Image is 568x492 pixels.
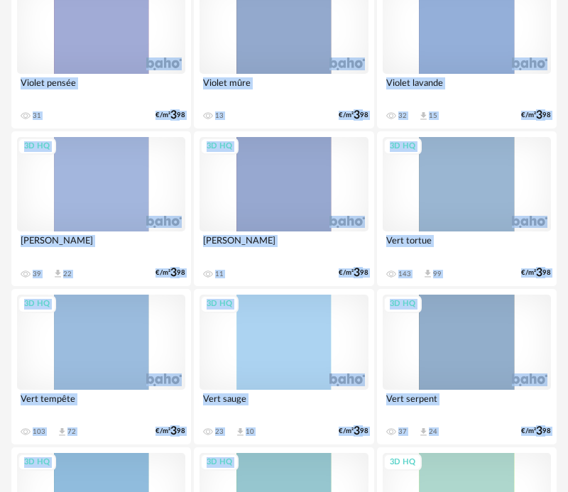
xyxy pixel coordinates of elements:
[33,270,41,278] div: 39
[354,427,360,436] span: 3
[398,427,407,436] div: 37
[354,111,360,120] span: 3
[200,390,368,418] div: Vert sauge
[398,111,407,120] div: 32
[339,111,368,120] div: €/m² 98
[170,111,177,120] span: 3
[17,231,185,260] div: [PERSON_NAME]
[215,111,224,120] div: 13
[377,289,557,444] a: 3D HQ Vert serpent 37 Download icon 24 €/m²398
[418,427,429,437] span: Download icon
[17,390,185,418] div: Vert tempête
[383,454,422,471] div: 3D HQ
[194,131,373,286] a: 3D HQ [PERSON_NAME] 11 €/m²398
[18,295,56,313] div: 3D HQ
[536,268,542,278] span: 3
[433,270,442,278] div: 99
[429,427,437,436] div: 24
[53,268,63,279] span: Download icon
[18,138,56,155] div: 3D HQ
[67,427,76,436] div: 72
[383,74,551,102] div: Violet lavande
[33,427,45,436] div: 103
[155,268,185,278] div: €/m² 98
[200,74,368,102] div: Violet mûre
[383,295,422,313] div: 3D HQ
[521,427,551,436] div: €/m² 98
[429,111,437,120] div: 15
[170,268,177,278] span: 3
[383,138,422,155] div: 3D HQ
[536,111,542,120] span: 3
[200,454,239,471] div: 3D HQ
[339,268,368,278] div: €/m² 98
[170,427,177,436] span: 3
[418,111,429,121] span: Download icon
[200,138,239,155] div: 3D HQ
[200,231,368,260] div: [PERSON_NAME]
[17,74,185,102] div: Violet pensée
[11,131,191,286] a: 3D HQ [PERSON_NAME] 39 Download icon 22 €/m²398
[200,295,239,313] div: 3D HQ
[155,111,185,120] div: €/m² 98
[422,268,433,279] span: Download icon
[398,270,411,278] div: 143
[536,427,542,436] span: 3
[33,111,41,120] div: 31
[155,427,185,436] div: €/m² 98
[57,427,67,437] span: Download icon
[235,427,246,437] span: Download icon
[521,268,551,278] div: €/m² 98
[18,454,56,471] div: 3D HQ
[11,289,191,444] a: 3D HQ Vert tempête 103 Download icon 72 €/m²398
[383,390,551,418] div: Vert serpent
[354,268,360,278] span: 3
[339,427,368,436] div: €/m² 98
[383,231,551,260] div: Vert tortue
[194,289,373,444] a: 3D HQ Vert sauge 23 Download icon 10 €/m²398
[521,111,551,120] div: €/m² 98
[246,427,254,436] div: 10
[215,427,224,436] div: 23
[215,270,224,278] div: 11
[63,270,72,278] div: 22
[377,131,557,286] a: 3D HQ Vert tortue 143 Download icon 99 €/m²398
